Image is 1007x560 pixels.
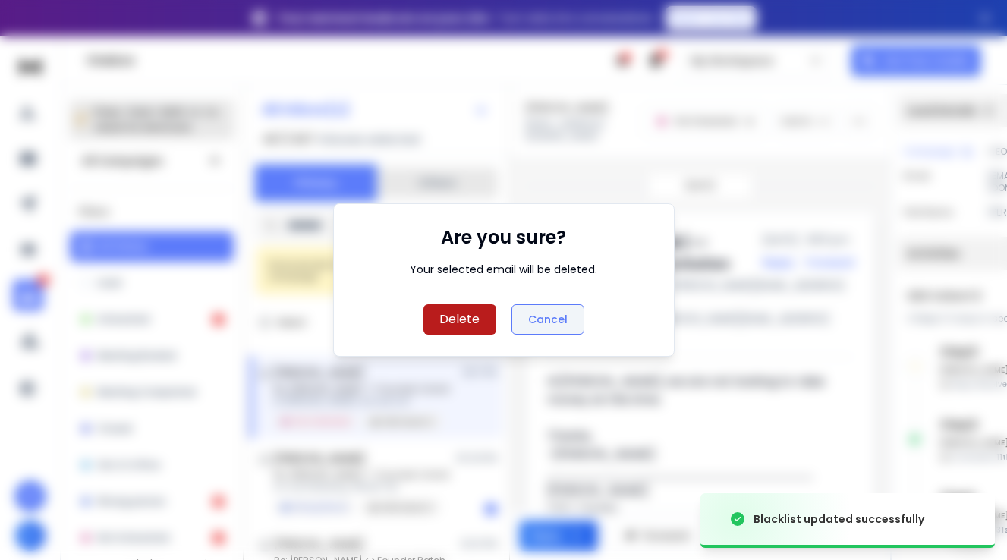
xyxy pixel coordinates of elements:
[441,225,566,250] h1: Are you sure?
[410,262,597,277] div: Your selected email will be deleted.
[754,511,924,527] div: Blacklist updated successfully
[511,304,584,335] button: Cancel
[423,304,496,335] button: Delete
